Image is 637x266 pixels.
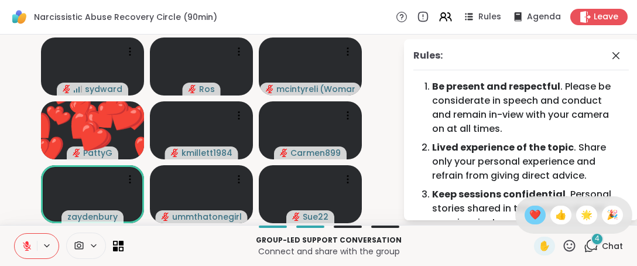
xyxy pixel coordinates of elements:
span: Chat [602,240,623,252]
span: audio-muted [63,85,71,93]
span: mcintyrelila [276,83,318,95]
li: . Share only your personal experience and refrain from giving direct advice. [432,141,619,183]
button: ❤️ [41,98,81,138]
span: ❤️ [529,208,541,222]
p: Connect and share with the group [131,245,527,257]
span: 🎉 [607,208,618,222]
span: Agenda [527,11,561,23]
button: ❤️ [59,104,126,172]
span: ✋ [539,239,550,253]
span: sydward [85,83,122,95]
span: audio-muted [189,85,197,93]
div: Rules: [413,49,443,63]
li: . Personal stories shared in this session should remain private. [432,187,619,230]
span: audio-muted [171,149,179,157]
span: Rules [478,11,501,23]
span: Leave [594,11,618,23]
span: zaydenbury [67,211,118,223]
span: 🌟 [581,208,593,222]
b: Keep sessions confidential [432,187,566,201]
span: kmillett1984 [181,147,232,159]
li: . Please be considerate in speech and conduct and remain in-view with your camera on at all times. [432,80,619,136]
span: audio-muted [266,85,274,93]
span: 4 [595,234,600,244]
span: ( Woman ) [320,83,355,95]
span: audio-muted [292,213,300,221]
span: Ros [199,83,215,95]
img: ShareWell Logomark [9,7,29,27]
b: Be present and respectful [432,80,560,93]
span: ummthatonegirl [172,211,242,223]
button: ❤️ [86,80,141,134]
span: Sue22 [303,211,328,223]
span: Carmen899 [290,147,341,159]
b: Lived experience of the topic [432,141,574,154]
span: audio-muted [162,213,170,221]
span: Narcissistic Abuse Recovery Circle (90min) [34,11,217,23]
p: Group-led support conversation [131,235,527,245]
span: audio-muted [280,149,288,157]
span: 👍 [555,208,567,222]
